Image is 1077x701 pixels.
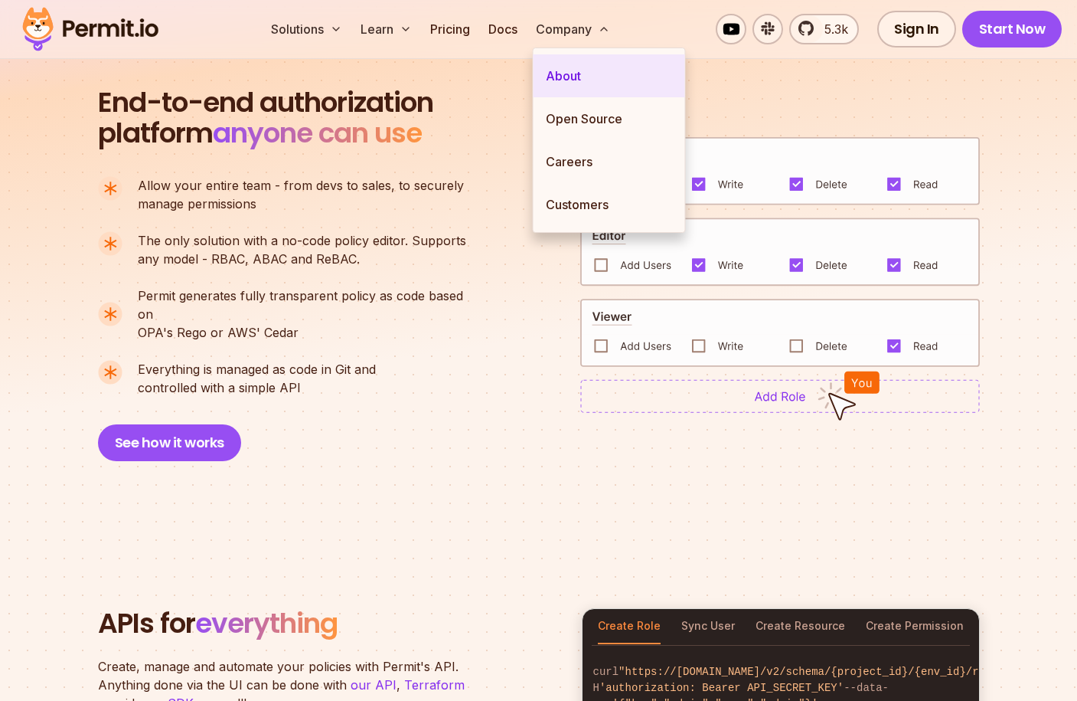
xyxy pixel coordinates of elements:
[530,14,616,44] button: Company
[866,609,964,644] button: Create Permission
[265,14,348,44] button: Solutions
[138,287,479,323] span: Permit generates fully transparent policy as code based on
[424,14,476,44] a: Pricing
[138,360,376,378] span: Everything is managed as code in Git and
[534,140,685,183] a: Careers
[962,11,1062,47] a: Start Now
[534,97,685,140] a: Open Source
[138,360,376,397] p: controlled with a simple API
[98,608,563,639] h2: APIs for
[404,677,465,693] a: Terraform
[618,666,1010,678] span: "https://[DOMAIN_NAME]/v2/schema/{project_id}/{env_id}/roles"
[482,14,524,44] a: Docs
[877,11,956,47] a: Sign In
[534,183,685,226] a: Customers
[15,3,165,55] img: Permit logo
[756,609,845,644] button: Create Resource
[534,54,685,97] a: About
[815,20,848,38] span: 5.3k
[138,176,464,213] p: manage permissions
[98,424,241,461] button: See how it works
[789,14,859,44] a: 5.3k
[138,287,479,342] p: OPA's Rego or AWS' Cedar
[98,87,433,149] h2: platform
[351,677,397,693] a: our API
[138,176,464,195] span: Allow your entire team - from devs to sales, to securely
[195,604,338,643] span: everything
[598,609,661,644] button: Create Role
[138,231,466,250] span: The only solution with a no-code policy editor. Supports
[138,231,466,268] p: any model - RBAC, ABAC and ReBAC.
[98,87,433,118] span: End-to-end authorization
[213,113,422,152] span: anyone can use
[681,609,735,644] button: Sync User
[354,14,418,44] button: Learn
[599,682,844,694] span: 'authorization: Bearer API_SECRET_KEY'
